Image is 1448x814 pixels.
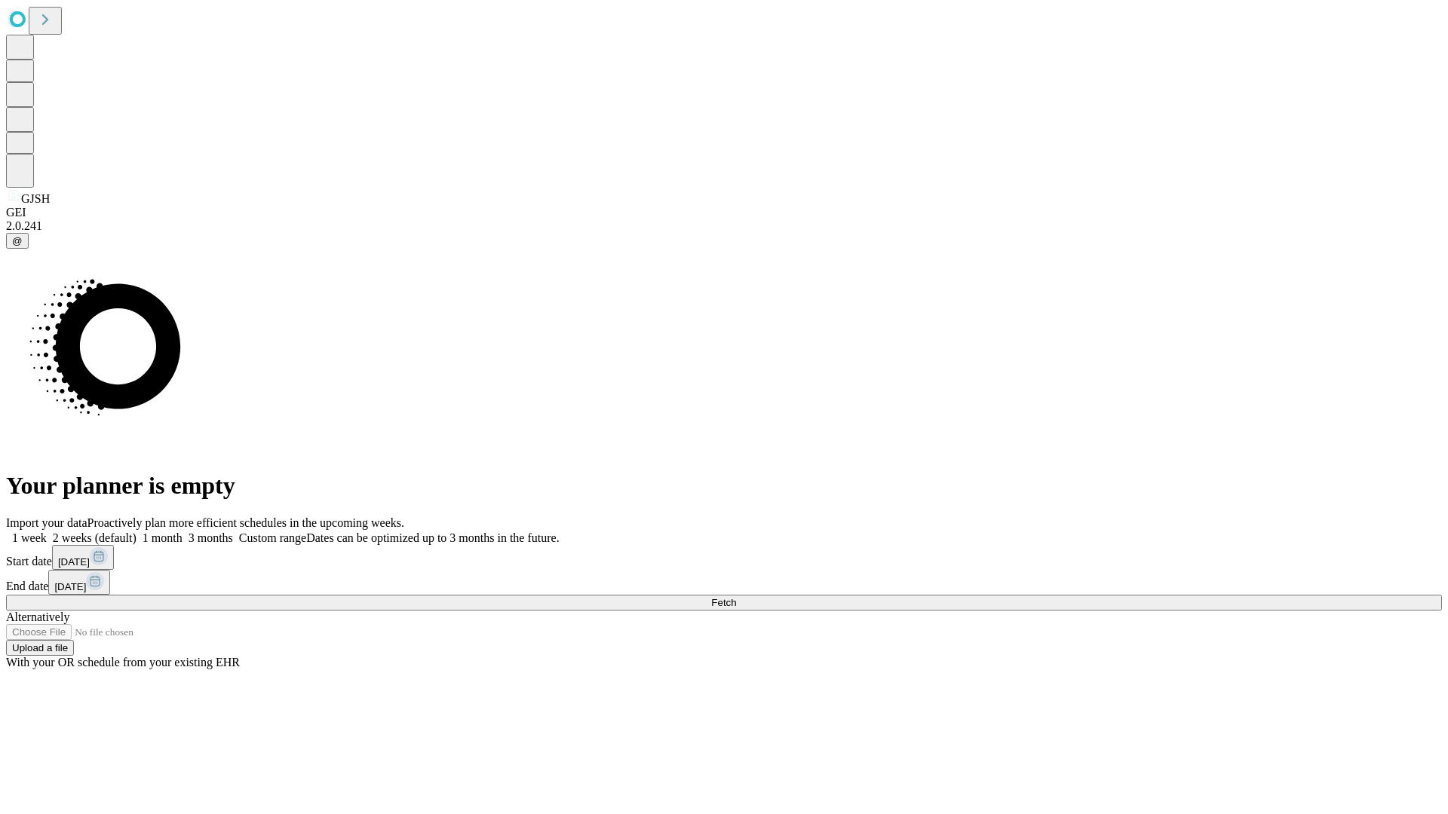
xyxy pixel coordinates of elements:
span: [DATE] [58,556,90,568]
span: Custom range [239,531,306,544]
h1: Your planner is empty [6,472,1442,500]
span: Import your data [6,516,87,529]
span: 1 month [143,531,183,544]
span: 2 weeks (default) [53,531,137,544]
span: 1 week [12,531,47,544]
span: Alternatively [6,610,69,623]
span: With your OR schedule from your existing EHR [6,656,240,669]
div: 2.0.241 [6,219,1442,233]
button: [DATE] [48,570,110,595]
span: Proactively plan more efficient schedules in the upcoming weeks. [87,516,404,529]
div: End date [6,570,1442,595]
div: GEI [6,206,1442,219]
button: [DATE] [52,545,114,570]
button: Upload a file [6,640,74,656]
div: Start date [6,545,1442,570]
button: Fetch [6,595,1442,610]
span: Dates can be optimized up to 3 months in the future. [306,531,559,544]
span: GJSH [21,192,50,205]
span: 3 months [189,531,233,544]
button: @ [6,233,29,249]
span: [DATE] [54,581,86,592]
span: @ [12,235,23,246]
span: Fetch [711,597,736,608]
